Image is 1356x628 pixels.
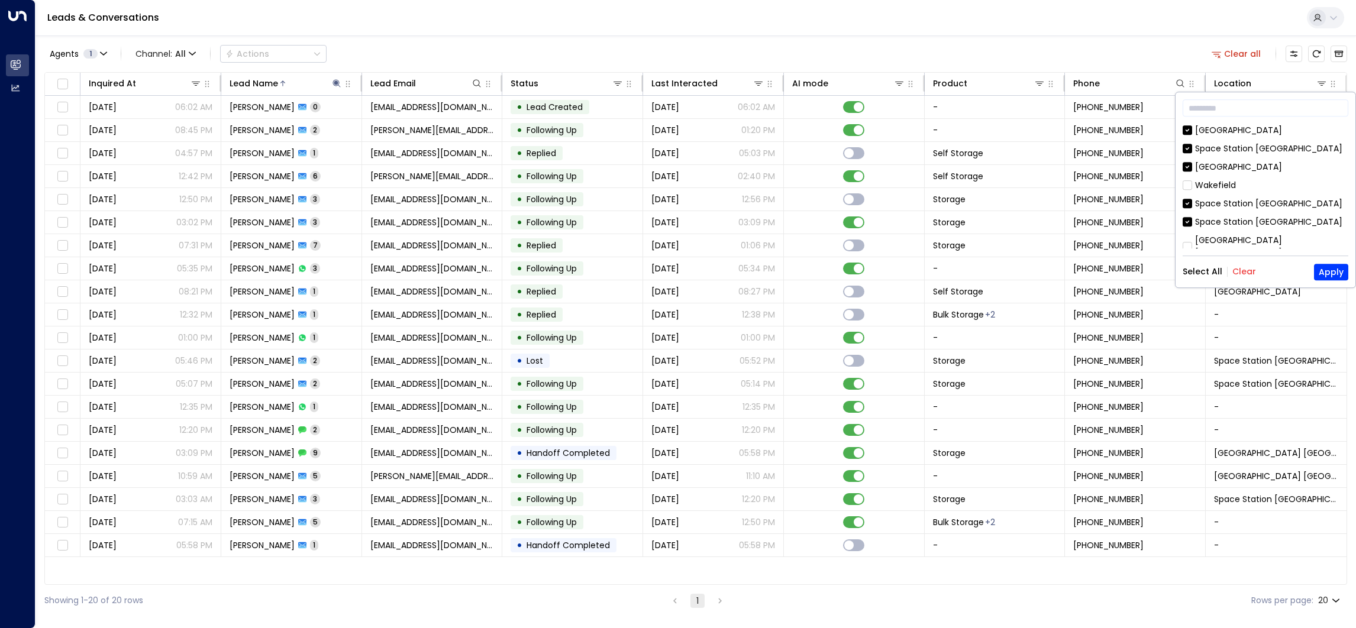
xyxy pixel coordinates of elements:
span: 1 [310,309,318,319]
span: +447873797793 [1073,470,1144,482]
span: Mar 22, 2025 [89,147,117,159]
span: +447873797793 [1073,124,1144,136]
td: - [1206,534,1347,556]
span: +447967610877 [1073,401,1144,413]
div: Lead Name [230,76,343,90]
span: Toggle select row [55,238,70,253]
span: Following Up [527,424,577,436]
p: 07:15 AM [178,516,212,528]
span: Jul 03, 2025 [89,101,117,113]
span: 3 [310,194,320,204]
div: • [516,374,522,394]
span: 7 [310,240,321,250]
span: Aug 08, 2025 [89,424,117,436]
span: caz080961@gmail.com [370,424,494,436]
div: Last Interacted [651,76,764,90]
p: 06:02 AM [175,101,212,113]
div: • [516,535,522,555]
span: Following Up [527,378,577,390]
p: 05:03 PM [739,147,775,159]
p: 12:38 PM [742,309,775,321]
p: 03:03 AM [176,493,212,505]
div: [GEOGRAPHIC_DATA] [1183,124,1348,137]
span: +447967610877 [1073,239,1144,251]
p: 07:31 PM [179,239,212,251]
span: Aug 13, 2025 [89,378,117,390]
p: 08:45 PM [175,124,212,136]
span: Apr 15, 2025 [89,516,117,528]
span: Lead Created [527,101,583,113]
span: Storage [933,493,966,505]
span: Handoff Completed [527,447,610,459]
p: 05:07 PM [176,378,212,390]
span: Following Up [527,493,577,505]
span: Storage [933,216,966,228]
span: Feb 25, 2025 [651,170,679,182]
p: 01:20 PM [741,124,775,136]
div: • [516,120,522,140]
span: Storage [933,378,966,390]
span: carolineprothero9@gmail.com [370,239,494,251]
span: Yesterday [651,378,679,390]
span: Caroline Grant [230,355,295,367]
span: Self Storage [933,286,983,297]
div: [GEOGRAPHIC_DATA] [1195,124,1282,137]
p: 08:21 PM [179,286,212,297]
div: [GEOGRAPHIC_DATA] [GEOGRAPHIC_DATA] [1195,234,1348,259]
span: duong.caro@gmail.com [370,170,494,182]
span: 1 [310,148,318,158]
span: +447887957484 [1073,447,1144,459]
span: carolinechesney@gmail.com [370,332,494,344]
p: 01:00 PM [178,332,212,344]
div: Location [1214,76,1328,90]
p: 05:46 PM [175,355,212,367]
span: Toggle select row [55,192,70,207]
span: Following Up [527,516,577,528]
span: Toggle select row [55,100,70,115]
span: Following Up [527,470,577,482]
span: Aug 03, 2025 [651,216,679,228]
span: +447847255537 [1073,286,1144,297]
span: Caroline Graham [230,424,295,436]
div: Wakefield [1183,179,1348,192]
span: Replied [527,239,556,251]
span: 5 [310,517,321,527]
span: carolinequinn@ymail.com [370,309,494,321]
span: +447527952054 [1073,309,1144,321]
span: 2 [310,425,320,435]
span: Jul 01, 2025 [651,193,679,205]
span: Following Up [527,401,577,413]
div: • [516,397,522,417]
span: duong.caro@gmail.com [370,470,494,482]
span: Lost [527,355,543,367]
span: Toggle select row [55,515,70,530]
span: Toggle select row [55,469,70,484]
p: 08:27 PM [738,286,775,297]
label: Rows per page: [1251,594,1313,607]
p: 04:57 PM [175,147,212,159]
p: 05:34 PM [738,263,775,274]
span: Following Up [527,216,577,228]
span: Jul 05, 2025 [651,332,679,344]
div: • [516,97,522,117]
span: Storage [933,239,966,251]
div: Space Station [GEOGRAPHIC_DATA] [1195,198,1342,210]
div: Lead Name [230,76,278,90]
span: Jul 03, 2025 [651,101,679,113]
span: Space Station St Johns Wood [1214,470,1338,482]
div: AI mode [792,76,905,90]
button: Agents1 [44,46,111,62]
td: - [925,419,1066,441]
span: Following Up [527,124,577,136]
p: 05:58 PM [739,447,775,459]
div: Last Interacted [651,76,718,90]
span: Caroline DUONG [230,470,295,482]
span: Toggle select row [55,446,70,461]
p: 02:40 PM [738,170,775,182]
span: +447873797793 [1073,170,1144,182]
p: 12:56 PM [742,193,775,205]
span: Space Station Banbury [1214,378,1338,390]
span: Toggle select row [55,215,70,230]
span: Following Up [527,332,577,344]
div: • [516,512,522,532]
